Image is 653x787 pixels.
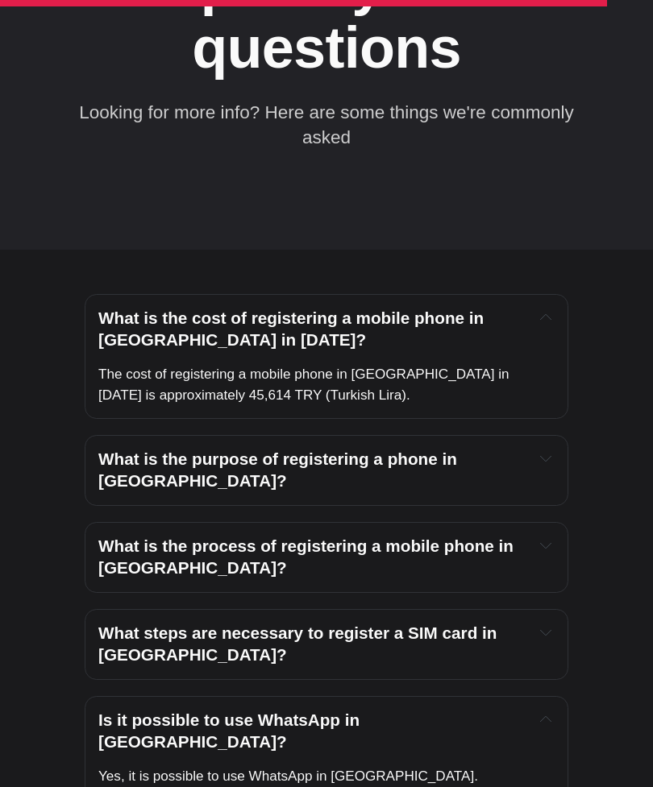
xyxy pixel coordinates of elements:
span: The cost of registering a mobile phone in [GEOGRAPHIC_DATA] in [DATE] is approximately 45,614 TRY... [98,367,513,403]
button: Expand toggle to read content [537,710,555,729]
span: What is the cost of registering a mobile phone in [GEOGRAPHIC_DATA] in [DATE]? [98,309,489,349]
span: Is it possible to use WhatsApp in [GEOGRAPHIC_DATA]? [98,710,364,751]
span: Looking for more info? Here are some things we're commonly asked [79,102,579,148]
button: Expand toggle to read content [537,308,555,327]
button: Expand toggle to read content [537,623,555,642]
span: What is the process of registering a mobile phone in [GEOGRAPHIC_DATA]? [98,536,518,577]
span: Yes, it is possible to use WhatsApp in [GEOGRAPHIC_DATA]. [98,768,478,784]
span: What steps are necessary to register a SIM card in [GEOGRAPHIC_DATA]? [98,623,501,664]
span: What is the purpose of registering a phone in [GEOGRAPHIC_DATA]? [98,449,462,490]
button: Expand toggle to read content [537,449,555,468]
button: Expand toggle to read content [537,536,555,555]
